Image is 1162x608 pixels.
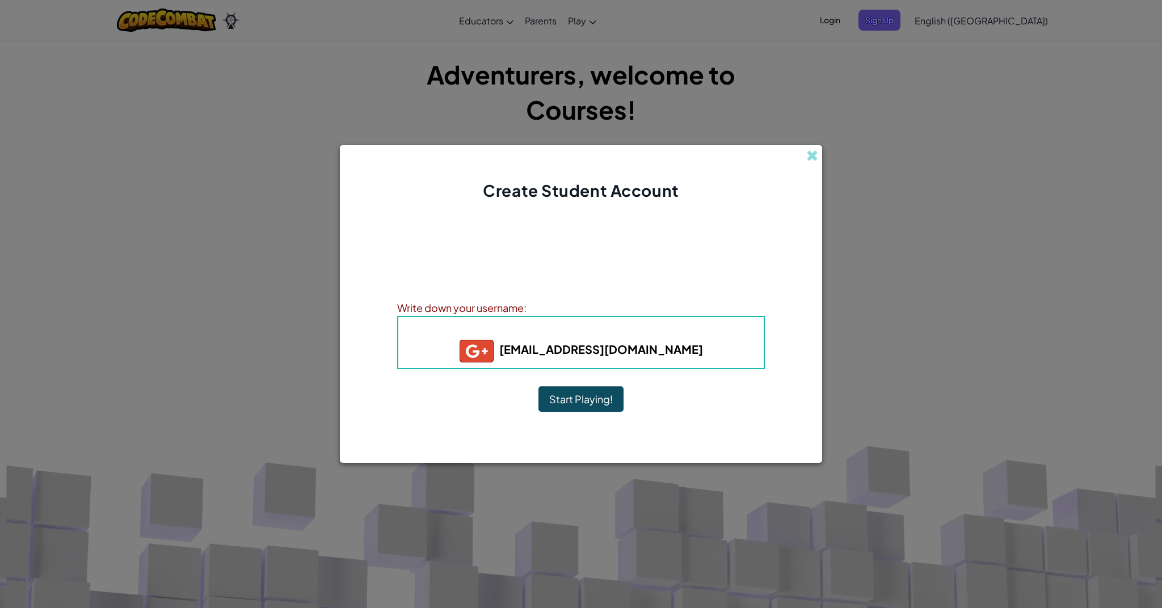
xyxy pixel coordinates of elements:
[538,386,624,412] button: Start Playing!
[494,324,668,337] b: : elawrence+gplus
[460,340,494,362] img: gplus_small.png
[494,324,553,337] span: Username
[527,230,635,247] h4: Account Created!
[460,342,703,356] b: [EMAIL_ADDRESS][DOMAIN_NAME]
[397,259,765,286] p: Write down your information so that you don't forget it. Your teacher can also help you reset you...
[397,299,765,316] div: Write down your username:
[483,180,679,200] span: Create Student Account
